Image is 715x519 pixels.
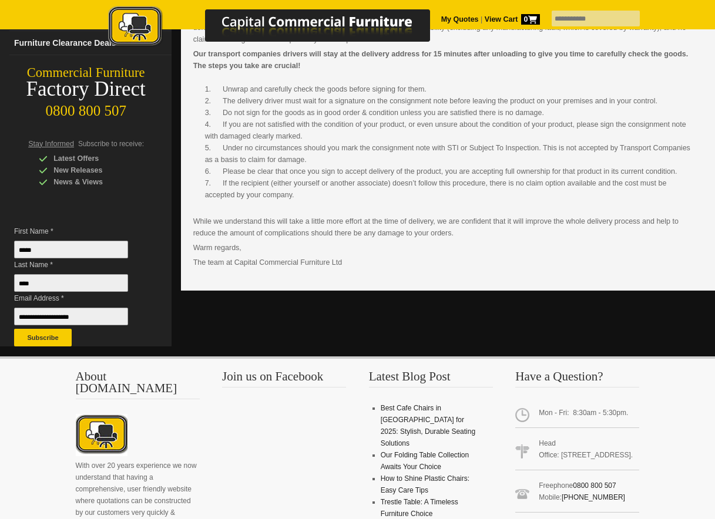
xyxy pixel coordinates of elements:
[369,370,493,387] h3: Latest Blog Post
[381,498,458,518] a: Trestle Table: A Timeless Furniture Choice
[205,97,211,105] span: 2.
[205,95,691,107] li: The delivery driver must wait for a signature on the consignment note before leaving the product ...
[381,451,469,471] a: Our Folding Table Collection Awaits Your Choice
[9,31,172,55] a: Furniture Clearance Deals
[562,493,625,501] a: [PHONE_NUMBER]
[205,83,691,95] li: Unwrap and carefully check the goods before signing for them.
[573,481,616,490] a: 0800 800 507
[222,370,346,387] h3: Join us on Facebook
[28,140,74,148] span: Stay Informed
[515,402,639,428] span: Mon - Fri: 8:30am - 5:30pm.
[205,179,211,187] span: 7.
[14,292,143,304] span: Email Address *
[39,164,150,176] div: New Releases
[14,274,128,292] input: Last Name *
[521,14,540,25] span: 0
[205,167,211,176] span: 6.
[76,414,127,456] img: About CCFNZ Logo
[193,257,703,268] p: The team at Capital Commercial Furniture Ltd
[515,475,639,513] span: Freephone Mobile:
[485,15,540,23] strong: View Cart
[515,433,639,470] span: Head Office: [STREET_ADDRESS].
[14,259,143,271] span: Last Name *
[205,166,691,177] li: Please be clear that once you sign to accept delivery of the product, you are accepting full owne...
[205,85,211,93] span: 1.
[205,107,691,119] li: Do not sign for the goods as in good order & condition unless you are satisfied there is no damage.
[205,109,211,117] span: 3.
[193,215,703,239] p: While we understand this will take a little more effort at the time of delivery, we are confident...
[205,177,691,213] li: If the recipient (either yourself or another associate) doesn’t follow this procedure, there is n...
[14,241,128,258] input: First Name *
[205,119,691,142] li: If you are not satisfied with the condition of your product, or even unsure about the condition o...
[14,225,143,237] span: First Name *
[14,308,128,325] input: Email Address *
[381,404,475,447] a: Best Cafe Chairs in [GEOGRAPHIC_DATA] for 2025: Stylish, Durable Seating Solutions
[14,329,72,346] button: Subscribe
[76,6,487,52] a: Capital Commercial Furniture Logo
[78,140,144,148] span: Subscribe to receive:
[381,474,469,494] a: How to Shine Plastic Chairs: Easy Care Tips
[205,120,211,129] span: 4.
[205,142,691,166] li: Under no circumstances should you mark the consignment note with STI or Subject To Inspection. Th...
[515,370,639,387] h3: Have a Question?
[76,370,200,399] h3: About [DOMAIN_NAME]
[39,153,150,164] div: Latest Offers
[205,144,211,152] span: 5.
[193,242,703,254] p: Warm regards,
[482,15,539,23] a: View Cart0
[39,176,150,188] div: News & Views
[76,6,487,49] img: Capital Commercial Furniture Logo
